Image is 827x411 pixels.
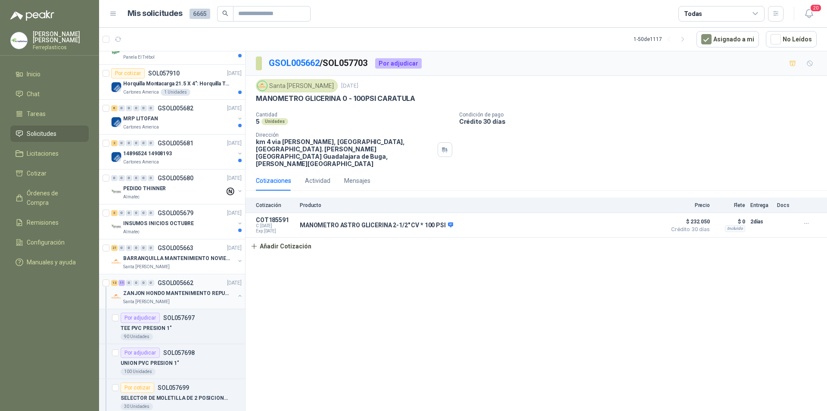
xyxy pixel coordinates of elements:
[161,89,190,96] div: 1 Unidades
[133,210,140,216] div: 0
[10,234,89,251] a: Configuración
[27,89,40,99] span: Chat
[750,202,772,208] p: Entrega
[121,324,172,333] p: TEE PVC PRESION 1"
[11,32,27,49] img: Company Logo
[766,31,817,47] button: No Leídos
[258,81,267,91] img: Company Logo
[256,223,295,229] span: C: [DATE]
[27,169,47,178] span: Cotizar
[123,89,159,96] p: Cartones America
[684,9,702,19] div: Todas
[111,105,118,111] div: 6
[269,56,368,70] p: / SOL057703
[227,244,242,252] p: [DATE]
[163,315,195,321] p: SOL057697
[667,216,710,227] span: $ 232.050
[305,176,330,185] div: Actividad
[27,188,81,207] span: Órdenes de Compra
[459,118,824,125] p: Crédito 30 días
[715,216,745,227] p: $ 0
[111,245,118,251] div: 21
[133,245,140,251] div: 0
[118,245,125,251] div: 0
[459,112,824,118] p: Condición de pago
[341,82,358,90] p: [DATE]
[667,227,710,232] span: Crédito 30 días
[140,105,147,111] div: 0
[158,280,193,286] p: GSOL005662
[256,216,295,223] p: COT185591
[696,31,759,47] button: Asignado a mi
[300,202,662,208] p: Producto
[10,125,89,142] a: Solicitudes
[375,58,422,69] div: Por adjudicar
[750,216,772,227] p: 2 días
[126,210,132,216] div: 0
[111,243,243,270] a: 21 0 0 0 0 0 GSOL005663[DATE] Company LogoBARRANQUILLA MANTENIMIENTO NOVIEMBRESanta [PERSON_NAME]
[121,368,155,375] div: 100 Unidades
[111,222,121,232] img: Company Logo
[99,344,245,379] a: Por adjudicarSOL057698UNION PVC PRESION 1"100 Unidades
[111,103,243,131] a: 6 0 0 0 0 0 GSOL005682[DATE] Company LogoMRP LITOFANCartones America
[801,6,817,22] button: 20
[256,94,415,103] p: MANOMETRO GLICERINA 0 - 100PSI CARATULA
[99,309,245,344] a: Por adjudicarSOL057697TEE PVC PRESION 1"90 Unidades
[133,105,140,111] div: 0
[27,238,65,247] span: Configuración
[227,69,242,78] p: [DATE]
[123,185,166,193] p: PEDIDO THINNER
[27,149,59,158] span: Licitaciones
[227,209,242,217] p: [DATE]
[123,220,194,228] p: INSUMOS INICIOS OCTUBRE
[246,238,316,255] button: Añadir Cotización
[133,280,140,286] div: 0
[148,245,154,251] div: 0
[123,80,230,88] p: Horquilla Montacarga 21.5 X 4": Horquilla Telescopica Overall size 2108 x 660 x 324mm
[140,210,147,216] div: 0
[123,254,230,263] p: BARRANQUILLA MANTENIMIENTO NOVIEMBRE
[300,222,453,229] p: MANOMETRO ASTRO GLICERINA 2-1/2" CV * 100 PSI
[140,280,147,286] div: 0
[121,403,153,410] div: 30 Unidades
[140,175,147,181] div: 0
[10,86,89,102] a: Chat
[133,175,140,181] div: 0
[111,278,243,305] a: 13 11 0 0 0 0 GSOL005662[DATE] Company LogoZANJON HONDO MANTENIMIENTO REPUESTOSSanta [PERSON_NAME]
[222,10,228,16] span: search
[10,10,54,21] img: Logo peakr
[118,175,125,181] div: 0
[148,175,154,181] div: 0
[99,65,245,100] a: Por cotizarSOL057910[DATE] Company LogoHorquilla Montacarga 21.5 X 4": Horquilla Telescopica Over...
[148,140,154,146] div: 0
[10,185,89,211] a: Órdenes de Compra
[27,257,76,267] span: Manuales y ayuda
[27,218,59,227] span: Remisiones
[111,138,243,166] a: 2 0 0 0 0 0 GSOL005681[DATE] Company Logo14896524 14908193Cartones America
[121,359,179,367] p: UNION PVC PRESION 1"
[126,105,132,111] div: 0
[256,118,260,125] p: 5
[111,210,118,216] div: 3
[148,210,154,216] div: 0
[261,118,288,125] div: Unidades
[10,66,89,82] a: Inicio
[111,292,121,302] img: Company Logo
[121,333,153,340] div: 90 Unidades
[123,54,155,61] p: Panela El Trébol
[126,140,132,146] div: 0
[256,112,452,118] p: Cantidad
[123,229,140,235] p: Almatec
[158,175,193,181] p: GSOL005680
[118,280,125,286] div: 11
[725,225,745,232] div: Incluido
[227,174,242,182] p: [DATE]
[158,105,193,111] p: GSOL005682
[810,4,822,12] span: 20
[121,394,228,402] p: SELECTOR DE MOLETILLA DE 2 POSICIONES
[111,175,118,181] div: 0
[33,31,89,43] p: [PERSON_NAME] [PERSON_NAME]
[33,45,89,50] p: Ferreplasticos
[111,173,243,201] a: 0 0 0 0 0 0 GSOL005680[DATE] Company LogoPEDIDO THINNERAlmatec
[140,245,147,251] div: 0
